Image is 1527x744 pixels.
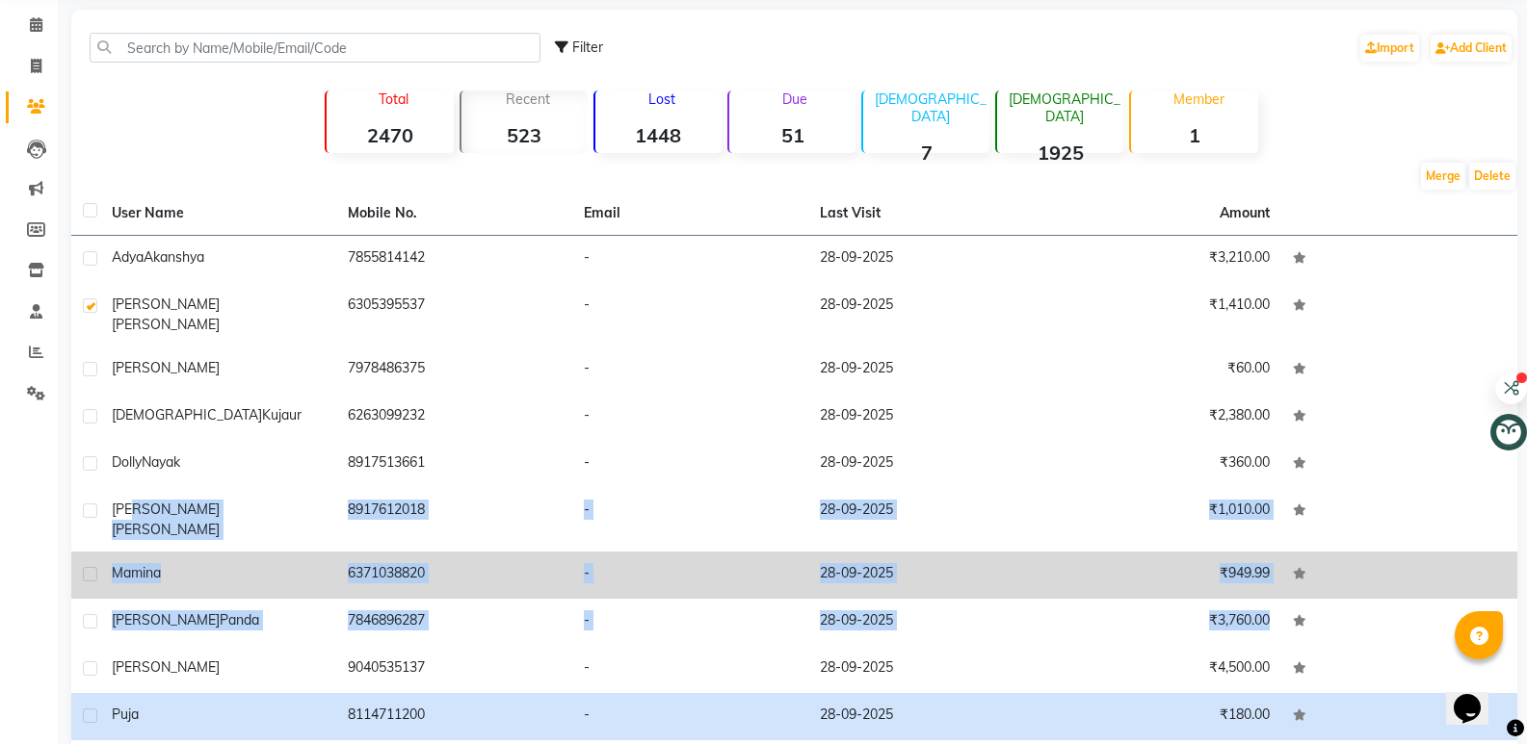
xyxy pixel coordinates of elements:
[808,283,1044,346] td: 28-09-2025
[220,611,259,629] span: Panda
[1045,394,1281,441] td: ₹2,380.00
[112,658,220,676] span: [PERSON_NAME]
[997,141,1123,165] strong: 1925
[336,693,572,740] td: 8114711200
[461,123,588,147] strong: 523
[595,123,722,147] strong: 1448
[1045,441,1281,488] td: ₹360.00
[336,236,572,283] td: 7855814142
[262,406,302,423] span: Kujaur
[112,564,161,581] span: Mamina
[1131,123,1257,147] strong: 1
[112,406,262,423] span: [DEMOGRAPHIC_DATA]
[1045,599,1281,646] td: ₹3,760.00
[336,283,572,346] td: 6305395537
[336,441,572,488] td: 8917513661
[733,90,856,108] p: Due
[1045,283,1281,346] td: ₹1,410.00
[808,646,1044,693] td: 28-09-2025
[572,599,808,646] td: -
[572,488,808,552] td: -
[1421,163,1465,190] button: Merge
[808,552,1044,599] td: 28-09-2025
[336,552,572,599] td: 6371038820
[336,646,572,693] td: 9040535137
[863,141,989,165] strong: 7
[1045,646,1281,693] td: ₹4,500.00
[336,488,572,552] td: 8917612018
[142,453,180,471] span: Nayak
[1045,488,1281,552] td: ₹1,010.00
[100,192,336,236] th: User Name
[1005,90,1123,125] p: [DEMOGRAPHIC_DATA]
[1431,35,1512,62] a: Add Client
[1139,90,1257,108] p: Member
[572,394,808,441] td: -
[1045,693,1281,740] td: ₹180.00
[112,611,220,629] span: [PERSON_NAME]
[1045,236,1281,283] td: ₹3,210.00
[112,706,139,723] span: Puja
[469,90,588,108] p: Recent
[112,453,142,471] span: Dolly
[808,488,1044,552] td: 28-09-2025
[572,346,808,394] td: -
[572,693,808,740] td: -
[871,90,989,125] p: [DEMOGRAPHIC_DATA]
[808,394,1044,441] td: 28-09-2025
[572,646,808,693] td: -
[572,38,603,56] span: Filter
[1045,552,1281,599] td: ₹949.99
[336,346,572,394] td: 7978486375
[808,693,1044,740] td: 28-09-2025
[112,359,220,376] span: [PERSON_NAME]
[90,33,540,63] input: Search by Name/Mobile/Email/Code
[572,441,808,488] td: -
[603,90,722,108] p: Lost
[729,123,856,147] strong: 51
[1469,163,1515,190] button: Delete
[144,248,204,266] span: Akanshya
[336,192,572,236] th: Mobile No.
[112,248,144,266] span: Adya
[808,599,1044,646] td: 28-09-2025
[112,295,220,313] span: [PERSON_NAME]
[572,236,808,283] td: -
[1446,667,1508,725] iframe: chat widget
[112,500,220,518] span: [PERSON_NAME]
[572,192,808,236] th: Email
[808,441,1044,488] td: 28-09-2025
[1208,192,1281,235] th: Amount
[1045,346,1281,394] td: ₹60.00
[336,599,572,646] td: 7846896287
[1360,35,1419,62] a: Import
[808,236,1044,283] td: 28-09-2025
[334,90,453,108] p: Total
[112,316,220,333] span: [PERSON_NAME]
[808,192,1044,236] th: Last Visit
[112,521,220,538] span: [PERSON_NAME]
[808,346,1044,394] td: 28-09-2025
[572,283,808,346] td: -
[572,552,808,599] td: -
[336,394,572,441] td: 6263099232
[327,123,453,147] strong: 2470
